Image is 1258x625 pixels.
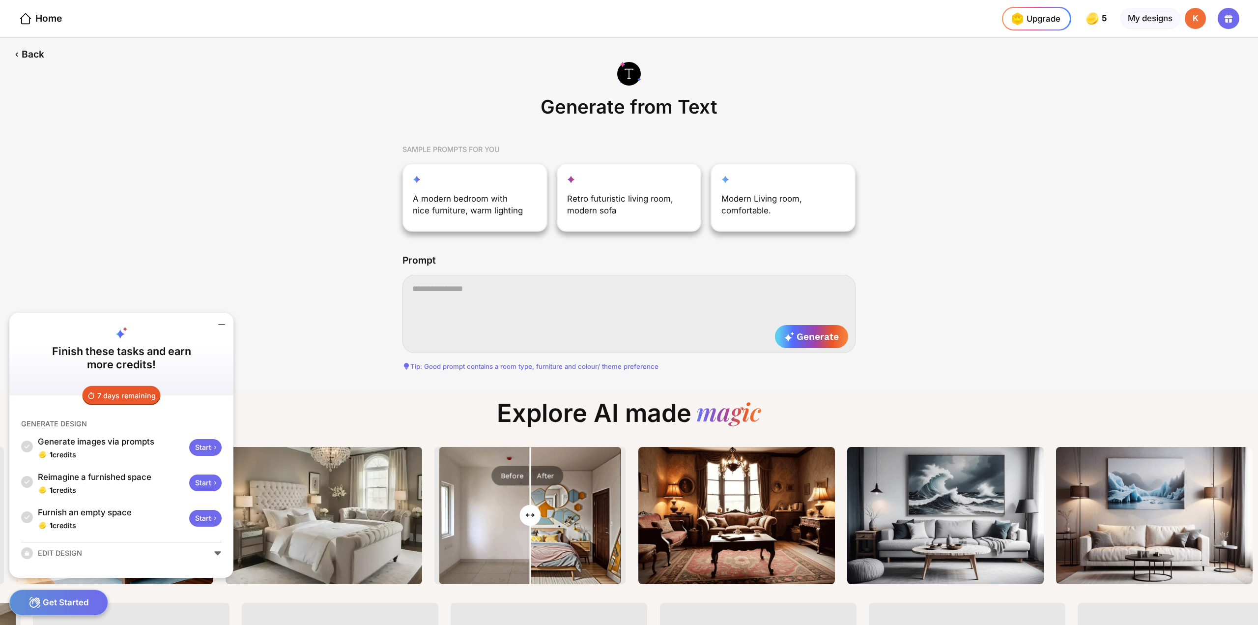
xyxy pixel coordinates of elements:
div: Tip: Good prompt contains a room type, furniture and colour/ theme preference [402,362,856,370]
img: Thumbnailtext2image_00673_.png [638,447,835,584]
span: 1 [50,486,53,494]
img: Thumbnailexplore-image9.png [226,447,422,584]
div: Generate images via prompts [38,436,185,447]
div: Generate from Text [536,92,722,125]
img: generate-from-text-icon.svg [617,61,641,86]
div: Reimagine a furnished space [38,471,185,483]
div: 7 days remaining [83,386,161,405]
img: fill-up-your-space-star-icon.svg [567,176,575,183]
div: Start [189,439,222,456]
div: Get Started [9,590,108,616]
div: Start [189,510,222,527]
div: credits [50,521,76,530]
img: upgrade-nav-btn-icon.gif [1008,9,1027,28]
img: Thumbnailtext2image_00675_.png [847,447,1044,584]
div: Start [189,475,222,491]
img: reimagine-star-icon.svg [413,176,421,183]
div: Modern Living room, comfortable. [721,193,833,221]
img: After image [439,447,624,584]
div: Finish these tasks and earn more credits! [43,345,200,371]
div: Explore AI made [487,399,771,438]
div: K [1185,8,1206,29]
span: 1 [50,450,53,459]
div: Retro futuristic living room, modern sofa [567,193,679,221]
span: Generate [784,331,839,342]
div: SAMPLE PROMPTS FOR YOU [402,135,856,164]
img: Thumbnailtext2image_00678_.png [1056,447,1253,584]
div: credits [50,450,76,459]
div: magic [696,399,761,428]
div: credits [50,485,76,495]
div: A modern bedroom with nice furniture, warm lighting [413,193,524,221]
span: 5 [1102,14,1109,23]
div: My designs [1120,8,1180,29]
img: customization-star-icon.svg [721,176,729,183]
div: Upgrade [1008,9,1060,28]
div: GENERATE DESIGN [21,419,87,428]
div: Furnish an empty space [38,506,185,518]
div: Prompt [402,255,436,266]
div: Home [19,12,62,26]
span: 1 [50,521,53,530]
